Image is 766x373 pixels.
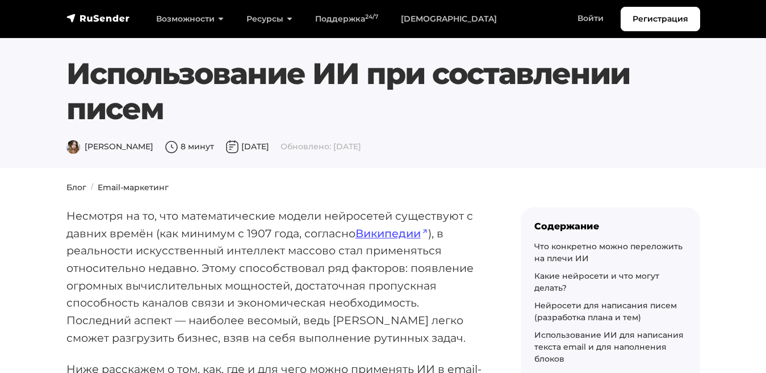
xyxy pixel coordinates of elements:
[534,271,659,293] a: Какие нейросети и что могут делать?
[235,7,304,31] a: Ресурсы
[60,182,707,194] nav: breadcrumb
[66,56,646,127] h1: Использование ИИ при составлении писем
[225,140,239,154] img: Дата публикации
[621,7,700,31] a: Регистрация
[86,182,169,194] li: Email-маркетинг
[355,227,428,240] a: Википедии
[534,300,677,322] a: Нейросети для написания писем (разработка плана и тем)
[66,182,86,192] a: Блог
[534,221,687,232] div: Содержание
[534,330,684,364] a: Использование ИИ для написания текста email и для наполнения блоков
[165,141,214,152] span: 8 минут
[566,7,615,30] a: Войти
[145,7,235,31] a: Возможности
[365,13,378,20] sup: 24/7
[225,141,269,152] span: [DATE]
[390,7,508,31] a: [DEMOGRAPHIC_DATA]
[304,7,390,31] a: Поддержка24/7
[534,241,683,263] a: Что конкретно можно переложить на плечи ИИ
[66,12,130,24] img: RuSender
[66,141,153,152] span: [PERSON_NAME]
[165,140,178,154] img: Время чтения
[66,207,484,347] p: Несмотря на то, что математические модели нейросетей существуют с давних времён (как минимум с 19...
[281,141,361,152] span: Обновлено: [DATE]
